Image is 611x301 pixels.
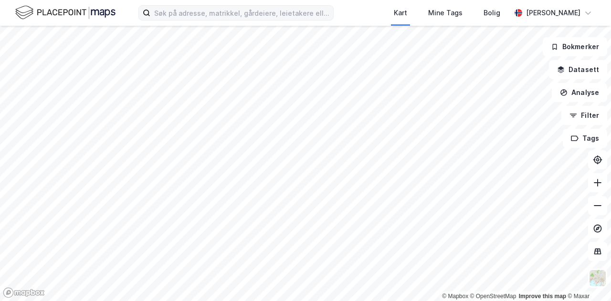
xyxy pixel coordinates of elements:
[549,60,607,79] button: Datasett
[15,4,116,21] img: logo.f888ab2527a4732fd821a326f86c7f29.svg
[543,37,607,56] button: Bokmerker
[394,7,407,19] div: Kart
[519,293,566,300] a: Improve this map
[428,7,463,19] div: Mine Tags
[470,293,516,300] a: OpenStreetMap
[442,293,468,300] a: Mapbox
[563,255,611,301] div: Kontrollprogram for chat
[563,129,607,148] button: Tags
[526,7,580,19] div: [PERSON_NAME]
[3,287,45,298] a: Mapbox homepage
[484,7,500,19] div: Bolig
[561,106,607,125] button: Filter
[150,6,333,20] input: Søk på adresse, matrikkel, gårdeiere, leietakere eller personer
[563,255,611,301] iframe: Chat Widget
[552,83,607,102] button: Analyse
